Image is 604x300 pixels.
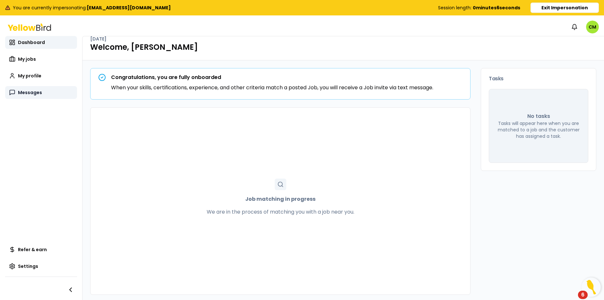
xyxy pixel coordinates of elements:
span: CM [586,21,599,33]
strong: Congratulations, you are fully onboarded [111,74,221,81]
a: My jobs [5,53,77,66]
a: Messages [5,86,77,99]
span: My jobs [18,56,36,62]
span: You are currently impersonating: [13,4,171,11]
button: Open Resource Center, 6 new notifications [582,278,601,297]
div: Session length: [438,4,520,11]
strong: Job matching in progress [245,195,315,203]
p: When your skills, certifications, experience, and other criteria match a posted Job, you will rec... [111,84,433,92]
span: Messages [18,89,42,96]
b: 0 minutes 6 seconds [473,4,520,11]
button: Exit Impersonation [531,3,599,13]
b: [EMAIL_ADDRESS][DOMAIN_NAME] [87,4,171,11]
p: [DATE] [90,36,107,42]
span: Settings [18,263,38,269]
span: My profile [18,73,41,79]
a: Dashboard [5,36,77,49]
h3: Tasks [489,76,588,81]
a: My profile [5,69,77,82]
p: Tasks will appear here when you are matched to a job and the customer has assigned a task. [497,120,580,139]
p: No tasks [527,112,550,120]
h1: Welcome, [PERSON_NAME] [90,42,596,52]
span: Refer & earn [18,246,47,253]
a: Settings [5,260,77,273]
a: Refer & earn [5,243,77,256]
p: We are in the process of matching you with a job near you. [207,208,354,216]
span: Dashboard [18,39,45,46]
